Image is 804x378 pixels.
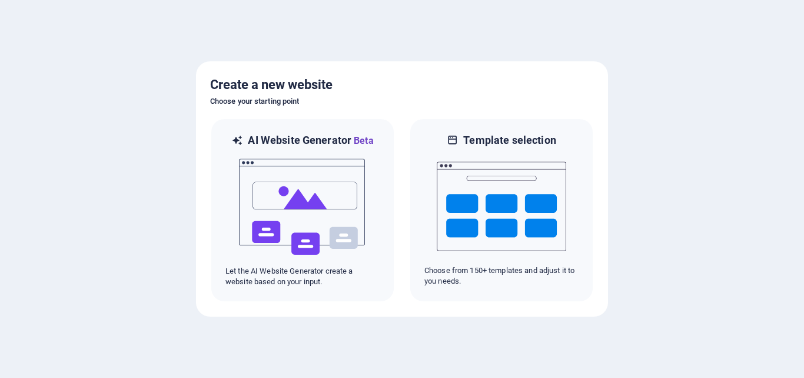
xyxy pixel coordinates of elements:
[225,266,380,287] p: Let the AI Website Generator create a website based on your input.
[424,265,579,287] p: Choose from 150+ templates and adjust it to you needs.
[248,133,373,148] h6: AI Website Generator
[238,148,367,266] img: ai
[210,94,594,109] h6: Choose your starting point
[351,135,374,146] span: Beta
[409,118,594,303] div: Template selectionChoose from 150+ templates and adjust it to you needs.
[210,75,594,94] h5: Create a new website
[463,133,556,147] h6: Template selection
[210,118,395,303] div: AI Website GeneratorBetaaiLet the AI Website Generator create a website based on your input.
